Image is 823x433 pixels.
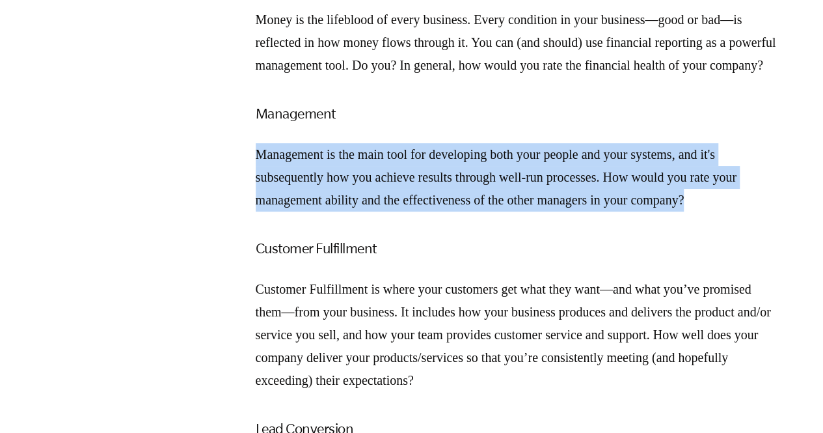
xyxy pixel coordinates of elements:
[256,143,776,212] p: Management is the main tool for developing both your people and your systems, and it's subsequent...
[256,278,776,392] p: Customer Fulfillment is where your customers get what they want—and what you’ve promised them—fro...
[256,238,776,258] h3: Customer Fulfillment
[758,370,823,433] iframe: Chat Widget
[256,8,776,77] p: Money is the lifeblood of every business. Every condition in your business—good or bad—is reflect...
[256,103,776,124] h3: Management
